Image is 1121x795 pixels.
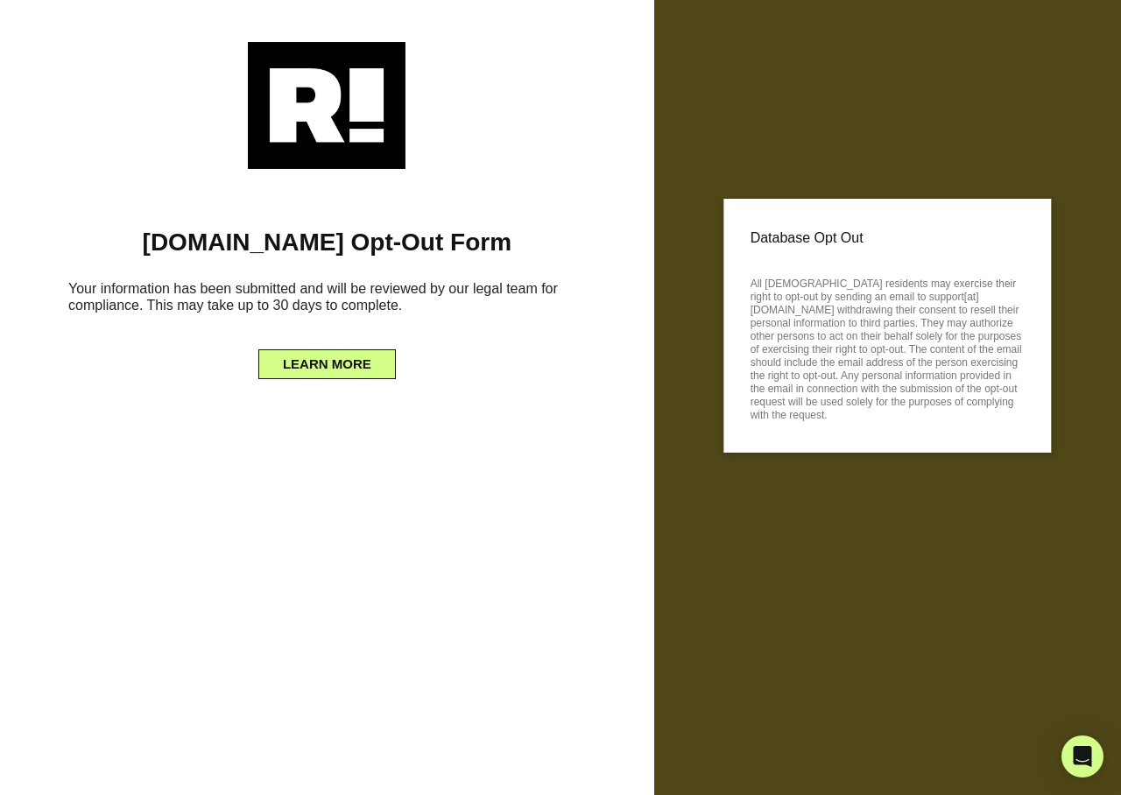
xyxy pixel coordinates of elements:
img: Retention.com [248,42,405,169]
button: LEARN MORE [258,349,396,379]
a: LEARN MORE [258,352,396,366]
h6: Your information has been submitted and will be reviewed by our legal team for compliance. This m... [26,273,628,327]
h1: [DOMAIN_NAME] Opt-Out Form [26,228,628,257]
div: Open Intercom Messenger [1061,735,1103,777]
p: Database Opt Out [751,225,1025,251]
p: All [DEMOGRAPHIC_DATA] residents may exercise their right to opt-out by sending an email to suppo... [751,272,1025,422]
